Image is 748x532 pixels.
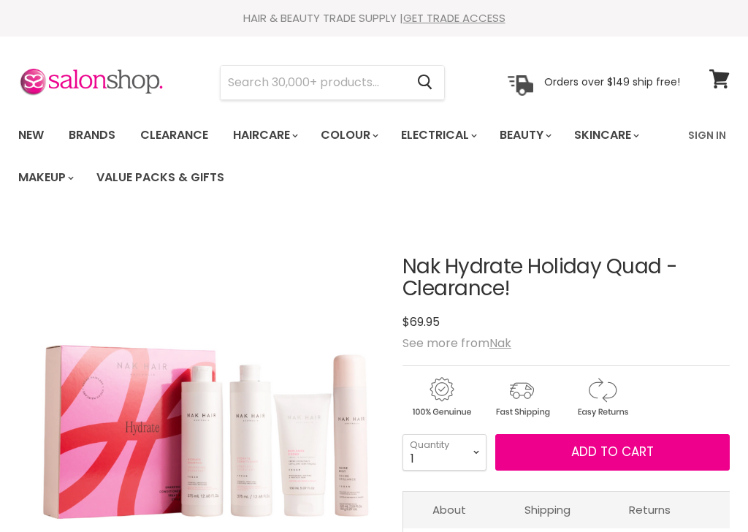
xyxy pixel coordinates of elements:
span: $69.95 [402,313,440,330]
a: About [403,492,495,528]
form: Product [220,65,445,100]
img: returns.gif [563,375,641,419]
select: Quantity [402,434,486,471]
a: Haircare [222,120,307,151]
a: Sign In [679,120,735,151]
button: Search [405,66,444,99]
span: See more from [402,335,511,351]
a: New [7,120,55,151]
p: Orders over $149 ship free! [544,75,680,88]
button: Add to cart [495,434,730,471]
a: Beauty [489,120,560,151]
a: Value Packs & Gifts [85,162,235,193]
ul: Main menu [7,114,679,199]
a: Nak [489,335,511,351]
a: GET TRADE ACCESS [403,10,505,26]
a: Electrical [390,120,486,151]
a: Makeup [7,162,83,193]
img: genuine.gif [402,375,480,419]
a: Clearance [129,120,219,151]
img: shipping.gif [483,375,560,419]
a: Skincare [563,120,648,151]
h1: Nak Hydrate Holiday Quad - Clearance! [402,256,730,301]
input: Search [221,66,405,99]
span: Add to cart [571,443,654,460]
a: Colour [310,120,387,151]
a: Shipping [495,492,600,528]
a: Brands [58,120,126,151]
a: Returns [600,492,700,528]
